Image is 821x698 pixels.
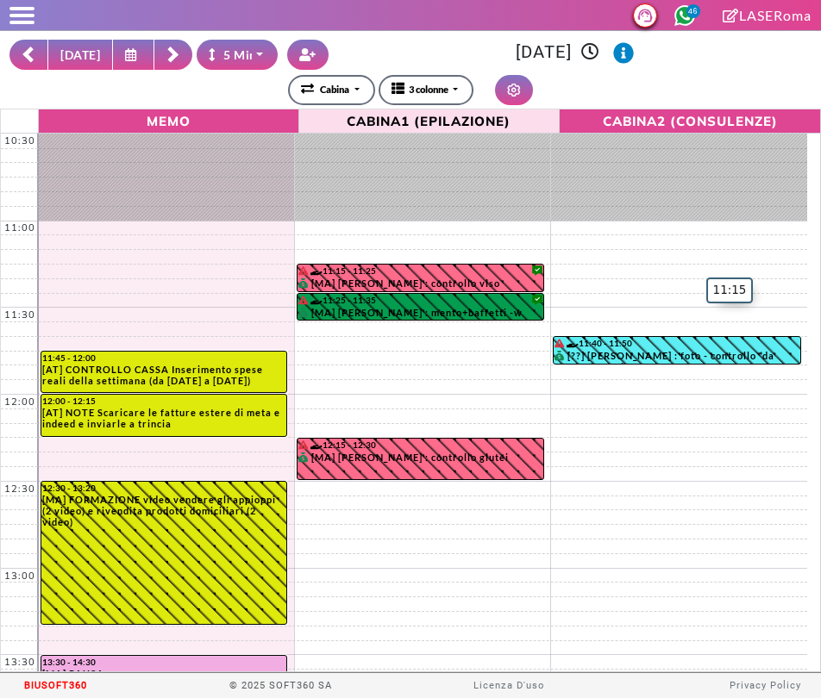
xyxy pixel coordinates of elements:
button: Crea nuovo contatto rapido [287,40,329,70]
div: [MA] FORMAZIONE video vendere gli appioppi (2 video) e rivendita prodotti domiciliari (2 video) [42,494,285,527]
span: Memo [43,111,294,129]
i: PAGATO [555,351,567,360]
div: 10:30 [1,134,39,146]
div: 12:30 - 13:20 [42,483,285,493]
i: PAGATO [298,278,311,288]
i: PAGATO [298,452,311,462]
span: CABINA2 (consulenze) [564,111,816,129]
div: 11:40 - 11:50 [555,338,799,349]
a: Licenza D'uso [473,680,544,691]
h3: [DATE] [338,41,812,64]
a: Privacy Policy [730,680,801,691]
div: 5 Minuti [209,46,273,64]
div: [MA] [PERSON_NAME] : mento+baffetti -w [298,307,542,320]
div: 11:45 - 12:00 [42,352,285,363]
a: Clicca per andare alla pagina di firmaLASERoma [723,7,812,23]
div: 12:30 [1,483,39,495]
div: [AT] CONTROLLO CASSA Inserimento spese reali della settimana (da [DATE] a [DATE]) [42,364,285,386]
i: Il cliente ha degli insoluti [555,339,564,347]
div: [MA] PAUSA [42,668,285,679]
div: 12:00 - 12:15 [42,396,285,406]
div: 11:25 - 11:35 [298,295,542,306]
div: [MA] [PERSON_NAME] : controllo glutei [298,452,542,468]
div: 13:30 - 14:30 [42,657,285,667]
span: CABINA1 (epilazione) [304,111,555,129]
div: 11:15 - 11:25 [298,265,542,277]
i: PAGATO [298,308,311,317]
i: Il cliente ha degli insoluti [298,266,308,275]
div: 12:15 - 12:30 [298,439,542,451]
div: 11:30 [1,308,39,321]
i: Il cliente ha degli insoluti [298,440,308,449]
i: Il cliente ha degli insoluti [298,296,308,304]
span: 46 [686,4,700,18]
div: 13:30 [1,656,39,668]
button: [DATE] [47,40,113,70]
div: 11:15 [706,277,753,303]
div: 12:00 [1,396,39,408]
div: [AT] NOTE Scaricare le fatture estere di meta e indeed e inviarle a trincia [42,407,285,429]
div: [??] [PERSON_NAME] : foto - controllo *da remoto* tramite foto [555,350,799,364]
div: 11:00 [1,221,39,234]
div: [MA] [PERSON_NAME] : controllo viso [298,277,542,291]
div: 13:00 [1,570,39,582]
i: Clicca per andare alla pagina di firma [723,9,739,22]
